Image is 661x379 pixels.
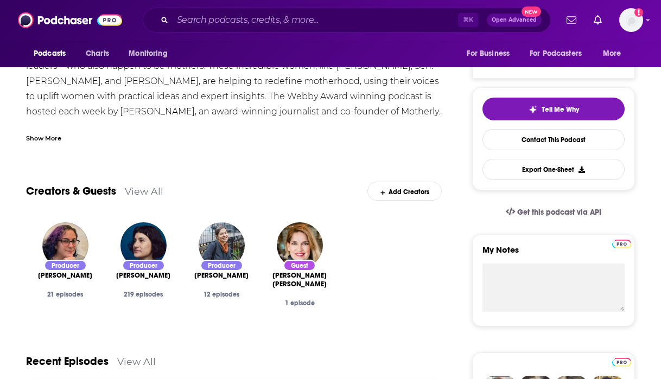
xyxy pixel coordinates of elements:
span: For Podcasters [530,46,582,61]
button: open menu [26,43,80,64]
img: Jennifer Bassett [120,222,167,268]
div: Producer [200,260,243,271]
button: Export One-Sheet [482,159,625,180]
span: Monitoring [129,46,167,61]
img: tell me why sparkle [529,105,537,114]
a: Show notifications dropdown [589,11,606,29]
a: Pro website [612,356,631,367]
span: Tell Me Why [542,105,579,114]
div: Search podcasts, credits, & more... [143,8,551,33]
div: The Motherly Podcast features honest conversations about modern motherhood with inspiring leaders... [26,43,442,150]
div: Guest [283,260,316,271]
span: Charts [86,46,109,61]
a: Samantha Gattsek [38,271,92,280]
div: 219 episodes [113,291,174,298]
div: Add Creators [367,182,442,201]
a: View All [117,356,156,367]
span: Logged in as sophiak [619,8,643,32]
button: open menu [523,43,598,64]
a: Charts [79,43,116,64]
a: Jordan Gass-Poore [194,271,249,280]
span: More [603,46,621,61]
a: Creators & Guests [26,184,116,198]
span: ⌘ K [458,13,478,27]
img: Jordan Gass-Poore [199,222,245,268]
a: Sherry Coleman Collins [269,271,330,288]
a: Contact This Podcast [482,129,625,150]
label: My Notes [482,245,625,264]
img: Sherry Coleman Collins [277,222,323,268]
span: Podcasts [34,46,66,61]
div: 12 episodes [191,291,252,298]
span: [PERSON_NAME] [38,271,92,280]
a: View All [125,185,163,197]
img: User Profile [619,8,643,32]
a: Pro website [612,238,631,248]
span: [PERSON_NAME] [116,271,170,280]
img: Podchaser - Follow, Share and Rate Podcasts [18,10,122,30]
div: 1 episode [269,299,330,307]
div: Producer [44,260,87,271]
span: Get this podcast via API [517,208,601,217]
button: open menu [595,43,635,64]
button: open menu [121,43,181,64]
button: Open AdvancedNew [487,14,542,27]
span: New [522,7,541,17]
button: Show profile menu [619,8,643,32]
img: Podchaser Pro [612,358,631,367]
a: Show notifications dropdown [562,11,581,29]
span: For Business [467,46,510,61]
svg: Add a profile image [634,8,643,17]
button: open menu [459,43,523,64]
span: [PERSON_NAME] [PERSON_NAME] [269,271,330,288]
img: Samantha Gattsek [42,222,88,268]
a: Recent Episodes [26,355,109,368]
button: tell me why sparkleTell Me Why [482,98,625,120]
img: Podchaser Pro [612,240,631,248]
span: [PERSON_NAME] [194,271,249,280]
div: 21 episodes [35,291,96,298]
input: Search podcasts, credits, & more... [173,11,458,29]
a: Jennifer Bassett [116,271,170,280]
div: Producer [122,260,165,271]
a: Get this podcast via API [497,199,610,226]
span: Open Advanced [492,17,537,23]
